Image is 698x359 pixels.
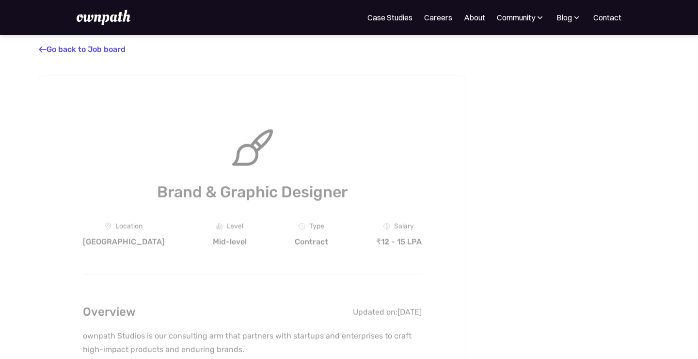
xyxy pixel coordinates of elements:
[383,223,390,230] img: Money Icon - Job Board X Webflow Template
[105,223,111,230] img: Location Icon - Job Board X Webflow Template
[39,45,47,54] span: 
[226,223,243,230] div: Level
[497,12,545,23] div: Community
[295,237,328,247] div: Contract
[309,223,324,230] div: Type
[213,237,247,247] div: Mid-level
[397,307,422,317] div: [DATE]
[497,12,535,23] div: Community
[353,307,397,317] div: Updated on:
[83,303,136,322] h2: Overview
[83,237,165,247] div: [GEOGRAPHIC_DATA]
[39,45,126,54] a: Go back to Job board
[593,12,621,23] a: Contact
[83,329,422,357] p: ownpath Studios is our consulting arm that partners with startups and enterprises to craft high-i...
[115,223,143,230] div: Location
[556,12,572,23] div: Blog
[464,12,485,23] a: About
[556,12,582,23] div: Blog
[216,223,222,230] img: Graph Icon - Job Board X Webflow Template
[299,223,305,230] img: Clock Icon - Job Board X Webflow Template
[394,223,414,230] div: Salary
[424,12,452,23] a: Careers
[83,181,422,203] h1: Brand & Graphic Designer
[376,237,422,247] div: ₹12 - 15 LPA
[367,12,412,23] a: Case Studies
